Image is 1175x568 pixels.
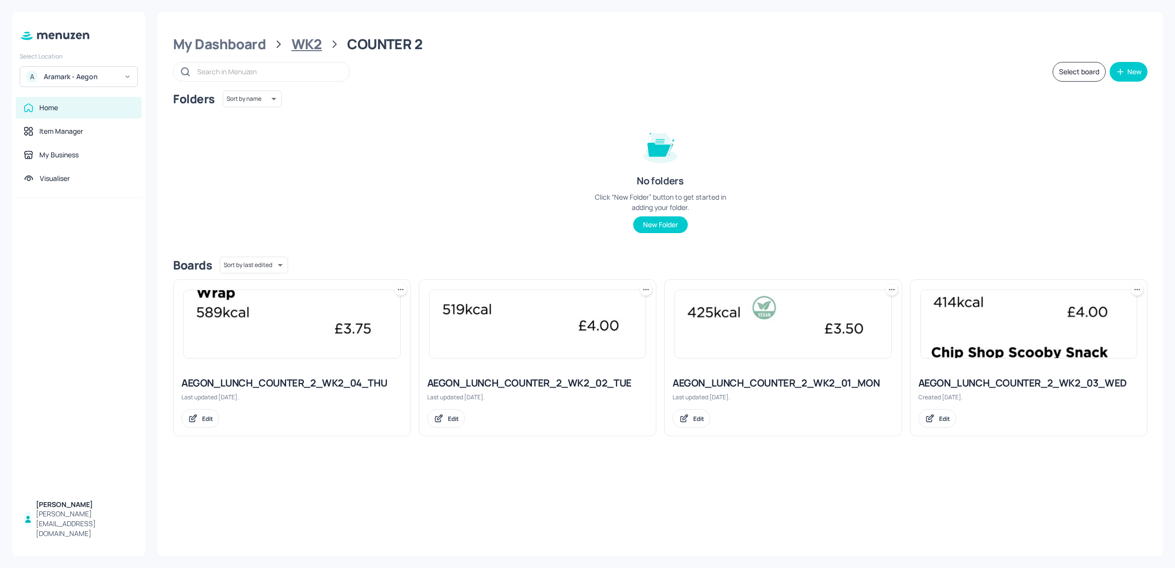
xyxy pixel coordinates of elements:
[587,192,734,212] div: Click “New Folder” button to get started in adding your folder.
[220,255,288,275] div: Sort by last edited
[39,150,79,160] div: My Business
[636,121,685,170] img: folder-empty
[39,103,58,113] div: Home
[918,393,1140,401] div: Created [DATE].
[637,174,683,188] div: No folders
[20,52,138,60] div: Select Location
[673,393,894,401] div: Last updated [DATE].
[918,376,1140,390] div: AEGON_LUNCH_COUNTER_2_WK2_03_WED
[184,290,400,358] img: 2025-08-01-1754072373536hlaz22jnes.jpeg
[427,393,648,401] div: Last updated [DATE].
[430,290,646,358] img: 2025-08-01-175407152805452cuut6ijuj.jpeg
[36,509,134,538] div: [PERSON_NAME][EMAIL_ADDRESS][DOMAIN_NAME]
[675,290,891,358] img: 2025-08-01-1754071305978h5j2g4s5dna.jpeg
[39,126,83,136] div: Item Manager
[427,376,648,390] div: AEGON_LUNCH_COUNTER_2_WK2_02_TUE
[197,64,340,79] input: Search in Menuzen
[1127,68,1142,75] div: New
[633,216,688,233] button: New Folder
[223,89,282,109] div: Sort by name
[173,257,212,273] div: Boards
[673,376,894,390] div: AEGON_LUNCH_COUNTER_2_WK2_01_MON
[1053,62,1106,82] button: Select board
[26,71,38,83] div: A
[939,415,950,423] div: Edit
[181,393,403,401] div: Last updated [DATE].
[36,500,134,509] div: [PERSON_NAME]
[40,174,70,183] div: Visualiser
[693,415,704,423] div: Edit
[292,35,322,53] div: WK2
[1110,62,1147,82] button: New
[173,91,215,107] div: Folders
[181,376,403,390] div: AEGON_LUNCH_COUNTER_2_WK2_04_THU
[347,35,422,53] div: COUNTER 2
[173,35,266,53] div: My Dashboard
[921,290,1137,358] img: 2025-07-24-1753361106987drmgpqvdgup.jpeg
[448,415,459,423] div: Edit
[202,415,213,423] div: Edit
[44,72,118,82] div: Aramark - Aegon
